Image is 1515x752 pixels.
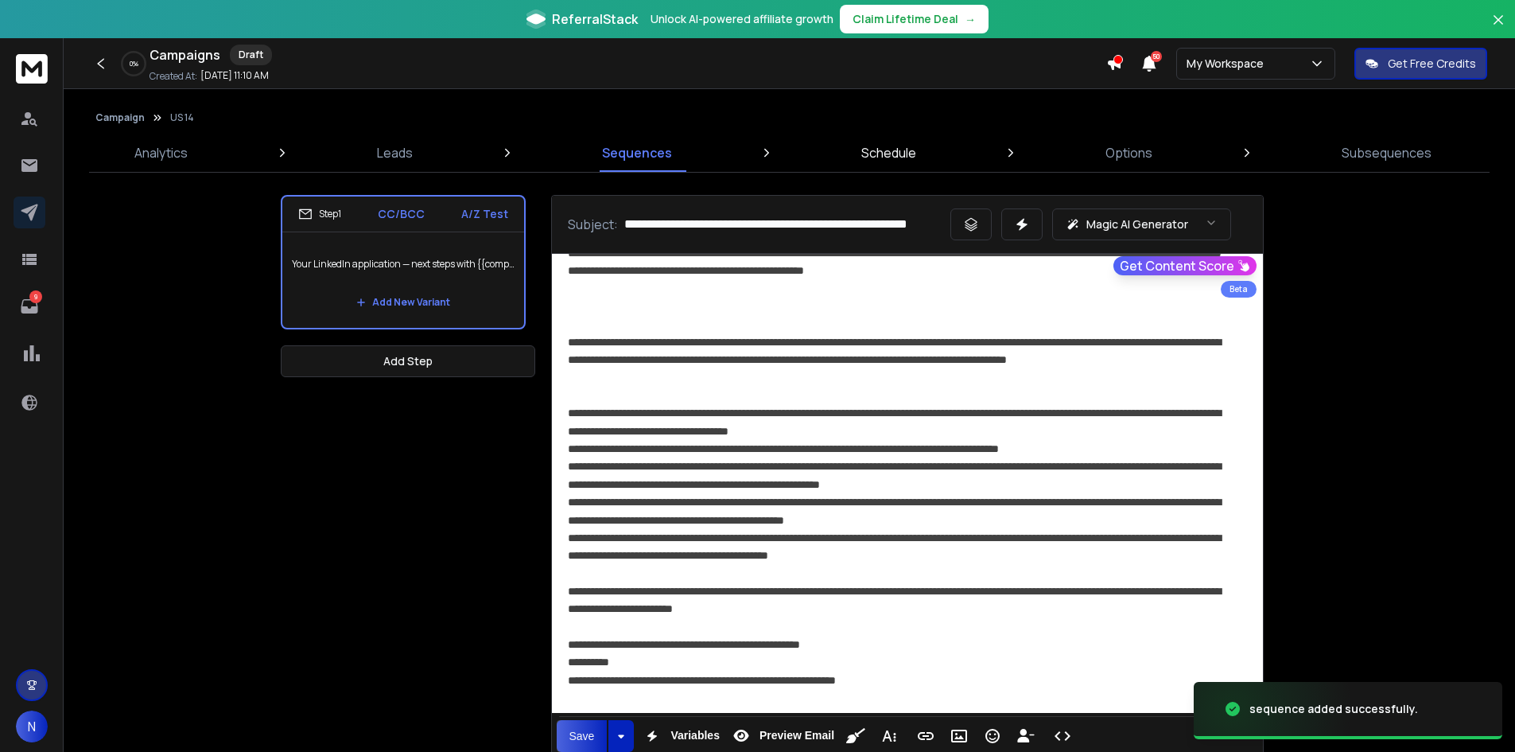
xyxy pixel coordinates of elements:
span: Preview Email [756,729,837,742]
p: US 14 [170,111,194,124]
button: Code View [1047,720,1078,752]
p: Options [1105,143,1152,162]
button: Save [557,720,608,752]
div: Draft [230,45,272,65]
p: Analytics [134,143,188,162]
button: Clean HTML [841,720,871,752]
button: Add Step [281,345,535,377]
button: Get Free Credits [1354,48,1487,80]
p: Sequences [602,143,672,162]
p: 9 [29,290,42,303]
button: Insert Link (Ctrl+K) [911,720,941,752]
span: 50 [1151,51,1162,62]
button: Close banner [1488,10,1509,48]
button: Emoticons [977,720,1008,752]
button: N [16,711,48,742]
a: Leads [367,134,422,172]
p: Unlock AI-powered affiliate growth [651,11,833,27]
button: Get Content Score [1113,256,1257,275]
button: Insert Unsubscribe Link [1011,720,1041,752]
a: Options [1096,134,1162,172]
button: Magic AI Generator [1052,208,1231,240]
p: Get Free Credits [1388,56,1476,72]
a: Subsequences [1332,134,1441,172]
button: Add New Variant [344,286,463,318]
p: Your LinkedIn application — next steps with {{companyName}} [292,242,515,286]
div: sequence added successfully. [1249,701,1418,717]
p: A/Z Test [461,206,508,222]
button: Variables [637,720,723,752]
a: 9 [14,290,45,322]
button: Preview Email [726,720,837,752]
p: 0 % [130,59,138,68]
p: CC/BCC [378,206,425,222]
a: Schedule [852,134,926,172]
span: → [965,11,976,27]
span: ReferralStack [552,10,638,29]
div: Step 1 [298,207,341,221]
span: Variables [667,729,723,742]
li: Step1CC/BCCA/Z TestYour LinkedIn application — next steps with {{companyName}}Add New Variant [281,195,526,329]
div: Beta [1221,281,1257,298]
button: More Text [874,720,904,752]
p: [DATE] 11:10 AM [200,69,269,82]
p: Schedule [861,143,916,162]
p: Leads [377,143,413,162]
a: Analytics [125,134,197,172]
p: Magic AI Generator [1086,216,1188,232]
p: Subsequences [1342,143,1431,162]
p: Subject: [568,215,618,234]
h1: Campaigns [150,45,220,64]
p: Created At: [150,70,197,83]
p: My Workspace [1187,56,1270,72]
button: Campaign [95,111,145,124]
a: Sequences [592,134,682,172]
button: Insert Image (Ctrl+P) [944,720,974,752]
button: Claim Lifetime Deal→ [840,5,989,33]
